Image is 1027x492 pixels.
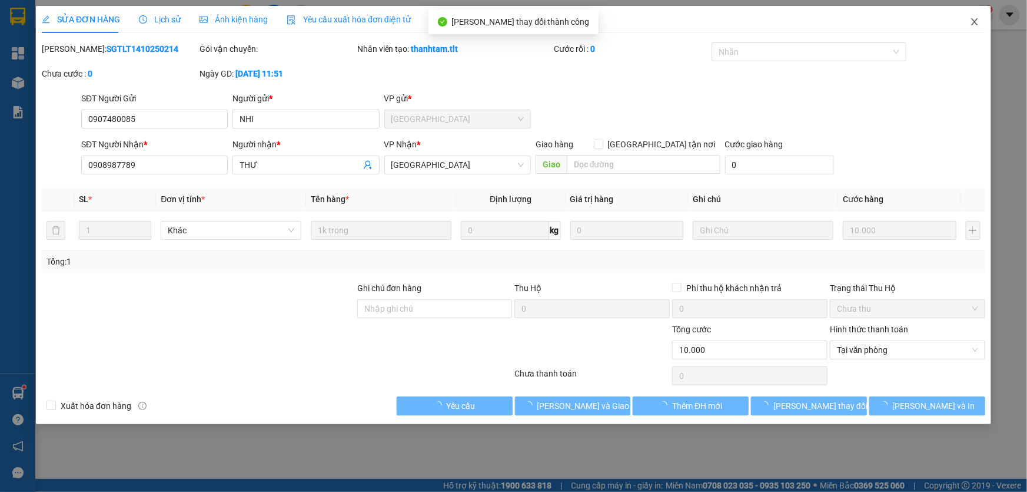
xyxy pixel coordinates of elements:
span: Chưa thu [837,300,978,318]
span: loading [880,401,893,410]
span: SL [79,194,88,204]
img: icon [287,15,296,25]
span: Yêu cầu [447,399,476,412]
span: VP Nhận [384,140,417,149]
span: Định lượng [490,194,531,204]
span: Tại văn phòng [837,341,978,359]
div: Nhân viên tạo: [357,42,552,55]
div: Chưa thanh toán [514,367,672,388]
span: Giao [536,155,567,174]
text: SGTLT1410250205 [68,56,227,77]
button: plus [966,221,981,240]
span: clock-circle [139,15,147,24]
b: thanhtam.tlt [411,44,458,54]
div: SĐT Người Gửi [81,92,228,105]
button: Yêu cầu [397,397,513,415]
span: SỬA ĐƠN HÀNG [42,15,120,24]
label: Cước giao hàng [725,140,783,149]
div: [GEOGRAPHIC_DATA] [6,84,288,115]
span: loading [524,401,537,410]
span: [PERSON_NAME] thay đổi thành công [452,17,590,27]
button: Thêm ĐH mới [633,397,749,415]
span: Tên hàng [311,194,349,204]
span: Thêm ĐH mới [672,399,722,412]
div: SĐT Người Nhận [81,138,228,151]
span: Phí thu hộ khách nhận trả [682,282,786,295]
span: Lịch sử [139,15,181,24]
span: Giá trị hàng [570,194,614,204]
span: picture [200,15,208,24]
div: Người gửi [232,92,379,105]
span: Yêu cầu xuất hóa đơn điện tử [287,15,411,24]
button: Close [958,6,991,39]
b: SGTLT1410250214 [107,44,178,54]
span: Đơn vị tính [161,194,205,204]
span: edit [42,15,50,24]
input: Dọc đường [567,155,720,174]
span: loading [434,401,447,410]
span: info-circle [138,402,147,410]
div: Trạng thái Thu Hộ [830,282,985,295]
button: delete [46,221,65,240]
label: Hình thức thanh toán [830,325,908,334]
span: Ảnh kiện hàng [200,15,268,24]
span: [GEOGRAPHIC_DATA] tận nơi [603,138,720,151]
div: Cước rồi : [554,42,709,55]
span: [PERSON_NAME] và Giao hàng [537,399,650,412]
span: Thu Hộ [514,283,541,293]
span: user-add [363,160,373,170]
div: Tổng: 1 [46,255,397,268]
input: Ghi Chú [693,221,833,240]
span: [PERSON_NAME] và In [893,399,975,412]
button: [PERSON_NAME] và In [869,397,985,415]
b: 0 [590,44,595,54]
button: [PERSON_NAME] thay đổi [751,397,867,415]
span: Khác [168,222,294,239]
span: loading [760,401,773,410]
b: 0 [88,69,92,78]
span: check-circle [438,17,447,27]
div: Ngày GD: [200,67,355,80]
input: VD: Bàn, Ghế [311,221,451,240]
div: Người nhận [232,138,379,151]
span: Sài Gòn [391,156,524,174]
span: close [970,17,979,27]
th: Ghi chú [688,188,838,211]
b: [DATE] 11:51 [235,69,283,78]
div: [PERSON_NAME]: [42,42,197,55]
input: 0 [843,221,956,240]
div: Chưa cước : [42,67,197,80]
span: kg [549,221,561,240]
div: VP gửi [384,92,531,105]
input: 0 [570,221,684,240]
label: Ghi chú đơn hàng [357,283,422,293]
span: Cước hàng [843,194,883,204]
span: Tổng cước [672,325,711,334]
div: Gói vận chuyển: [200,42,355,55]
input: Ghi chú đơn hàng [357,299,513,318]
span: Xuất hóa đơn hàng [56,399,136,412]
input: Cước giao hàng [725,156,834,174]
span: Sài Gòn [391,110,524,128]
span: Giao hàng [536,140,573,149]
button: [PERSON_NAME] và Giao hàng [515,397,631,415]
span: [PERSON_NAME] thay đổi [773,399,868,412]
span: loading [659,401,672,410]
